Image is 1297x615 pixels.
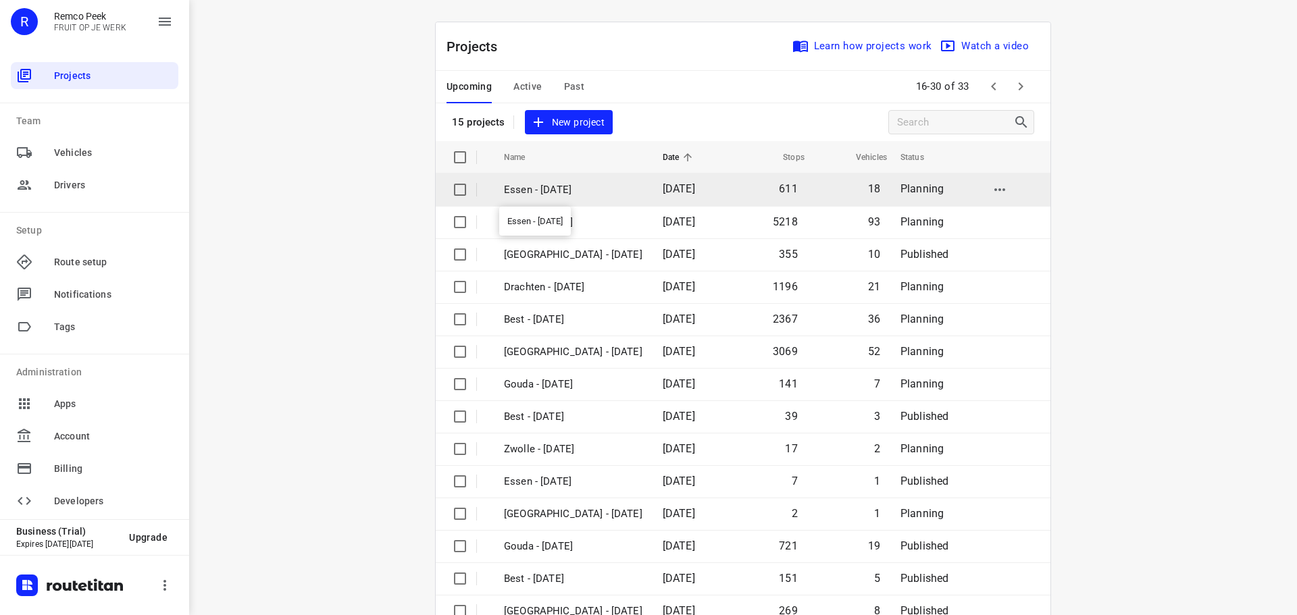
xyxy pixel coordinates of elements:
[900,345,944,358] span: Planning
[868,280,880,293] span: 21
[504,571,642,587] p: Best - Thursday
[11,390,178,417] div: Apps
[868,248,880,261] span: 10
[773,280,798,293] span: 1196
[54,320,173,334] span: Tags
[900,410,949,423] span: Published
[779,248,798,261] span: 355
[900,539,949,552] span: Published
[504,474,642,489] p: Essen - Friday
[504,442,642,457] p: Zwolle - Friday
[663,215,695,228] span: [DATE]
[773,313,798,325] span: 2367
[980,73,1007,100] span: Previous Page
[663,539,695,552] span: [DATE]
[447,78,492,95] span: Upcoming
[1013,114,1034,130] div: Search
[525,110,613,135] button: New project
[874,507,880,520] span: 1
[16,539,118,549] p: Expires [DATE][DATE]
[513,78,542,95] span: Active
[785,410,797,423] span: 39
[900,215,944,228] span: Planning
[11,455,178,482] div: Billing
[504,312,642,327] p: Best - Monday
[663,572,695,585] span: [DATE]
[54,69,173,83] span: Projects
[54,146,173,160] span: Vehicles
[773,215,798,228] span: 5218
[785,442,797,455] span: 17
[118,525,178,550] button: Upgrade
[663,248,695,261] span: [DATE]
[663,345,695,358] span: [DATE]
[874,410,880,423] span: 3
[504,539,642,554] p: Gouda - Thursday
[16,223,178,238] p: Setup
[11,171,178,198] div: Drivers
[868,539,880,552] span: 19
[504,279,642,295] p: Drachten - Monday
[54,494,173,508] span: Developers
[874,442,880,455] span: 2
[900,507,944,520] span: Planning
[900,149,942,165] span: Status
[663,149,697,165] span: Date
[773,345,798,358] span: 3069
[663,442,695,455] span: [DATE]
[16,365,178,379] p: Administration
[900,377,944,390] span: Planning
[11,423,178,450] div: Account
[765,149,805,165] span: Stops
[11,8,38,35] div: R
[911,72,975,101] span: 16-30 of 33
[504,344,642,360] p: Zwolle - Monday
[54,23,126,32] p: FRUIT OP JE WERK
[504,215,642,230] p: Gouda - Monday
[874,572,880,585] span: 5
[504,247,642,263] p: Antwerpen - Monday
[663,475,695,487] span: [DATE]
[900,248,949,261] span: Published
[779,377,798,390] span: 141
[11,139,178,166] div: Vehicles
[779,572,798,585] span: 151
[838,149,887,165] span: Vehicles
[16,114,178,128] p: Team
[663,280,695,293] span: [DATE]
[54,11,126,22] p: Remco Peek
[900,442,944,455] span: Planning
[900,313,944,325] span: Planning
[504,182,642,198] p: Essen - [DATE]
[16,526,118,537] p: Business (Trial)
[54,178,173,192] span: Drivers
[792,475,798,487] span: 7
[897,112,1013,133] input: Search projects
[504,506,642,522] p: Antwerpen - Thursday
[54,429,173,444] span: Account
[11,281,178,308] div: Notifications
[504,149,543,165] span: Name
[54,288,173,302] span: Notifications
[868,182,880,195] span: 18
[11,487,178,514] div: Developers
[900,280,944,293] span: Planning
[447,36,509,57] p: Projects
[868,345,880,358] span: 52
[1007,73,1034,100] span: Next Page
[900,182,944,195] span: Planning
[54,462,173,476] span: Billing
[874,377,880,390] span: 7
[533,114,605,131] span: New project
[663,182,695,195] span: [DATE]
[874,475,880,487] span: 1
[564,78,585,95] span: Past
[779,182,798,195] span: 611
[792,507,798,520] span: 2
[663,507,695,520] span: [DATE]
[663,410,695,423] span: [DATE]
[54,255,173,269] span: Route setup
[11,313,178,340] div: Tags
[868,313,880,325] span: 36
[11,248,178,275] div: Route setup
